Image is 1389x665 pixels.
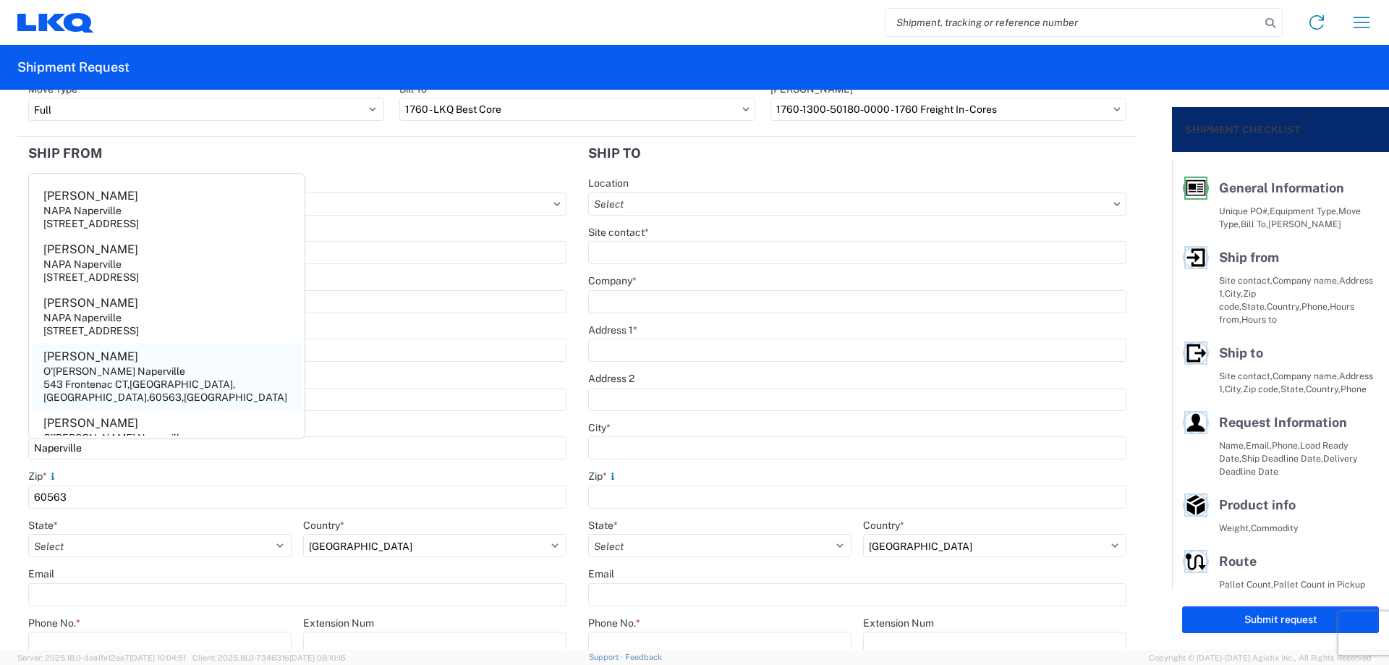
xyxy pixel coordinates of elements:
[588,617,640,630] label: Phone No.
[1268,219,1341,229] span: [PERSON_NAME]
[43,258,122,271] div: NAPA Naperville
[303,519,344,532] label: Country
[129,653,186,662] span: [DATE] 10:04:51
[1219,440,1246,451] span: Name,
[1251,522,1299,533] span: Commodity
[1270,206,1338,216] span: Equipment Type,
[1241,219,1268,229] span: Bill To,
[588,421,611,434] label: City
[1219,554,1257,569] span: Route
[1219,497,1296,512] span: Product info
[1273,275,1339,286] span: Company name,
[885,9,1260,36] input: Shipment, tracking or reference number
[1219,579,1372,616] span: Pallet Count in Pickup Stops equals Pallet Count in delivery stops,
[289,653,346,662] span: [DATE] 08:10:16
[625,653,662,661] a: Feedback
[28,146,103,161] h2: Ship from
[1185,121,1301,138] h2: Shipment Checklist
[1219,275,1273,286] span: Site contact,
[399,98,755,121] input: Select
[43,242,138,258] div: [PERSON_NAME]
[588,323,637,336] label: Address 1
[588,274,637,287] label: Company
[589,653,625,661] a: Support
[1219,415,1347,430] span: Request Information
[28,519,58,532] label: State
[1243,384,1280,394] span: Zip code,
[588,567,614,580] label: Email
[1280,384,1306,394] span: State,
[588,226,649,239] label: Site contact
[1241,453,1323,464] span: Ship Deadline Date,
[1246,440,1272,451] span: Email,
[43,311,122,324] div: NAPA Naperville
[43,431,185,444] div: O'[PERSON_NAME] Naperville
[588,192,1126,216] input: Select
[1301,301,1330,312] span: Phone,
[1306,384,1341,394] span: Country,
[863,617,934,630] label: Extension Num
[1273,370,1339,381] span: Company name,
[770,98,1126,121] input: Select
[1219,180,1344,195] span: General Information
[588,372,634,385] label: Address 2
[28,567,54,580] label: Email
[863,519,904,532] label: Country
[1272,440,1300,451] span: Phone,
[28,470,59,483] label: Zip
[1267,301,1301,312] span: Country,
[588,177,629,190] label: Location
[1219,345,1263,360] span: Ship to
[43,378,296,404] div: 543 Frontenac CT,[GEOGRAPHIC_DATA],[GEOGRAPHIC_DATA],60563,[GEOGRAPHIC_DATA]
[1219,250,1279,265] span: Ship from
[17,653,186,662] span: Server: 2025.18.0-daa1fe12ee7
[1225,384,1243,394] span: City,
[17,59,129,76] h2: Shipment Request
[588,146,641,161] h2: Ship to
[1241,301,1267,312] span: State,
[43,349,138,365] div: [PERSON_NAME]
[43,271,139,284] div: [STREET_ADDRESS]
[43,324,139,337] div: [STREET_ADDRESS]
[1182,606,1379,633] button: Submit request
[43,365,185,378] div: O'[PERSON_NAME] Naperville
[1219,370,1273,381] span: Site contact,
[1219,522,1251,533] span: Weight,
[1149,651,1372,664] span: Copyright © [DATE]-[DATE] Agistix Inc., All Rights Reserved
[43,204,122,217] div: NAPA Naperville
[588,470,619,483] label: Zip
[303,617,374,630] label: Extension Num
[588,519,618,532] label: State
[1219,206,1270,216] span: Unique PO#,
[1241,314,1277,325] span: Hours to
[1341,384,1367,394] span: Phone
[43,295,138,311] div: [PERSON_NAME]
[1219,579,1273,590] span: Pallet Count,
[192,653,346,662] span: Client: 2025.18.0-7346316
[43,188,138,204] div: [PERSON_NAME]
[43,217,139,230] div: [STREET_ADDRESS]
[43,415,138,431] div: [PERSON_NAME]
[1225,288,1243,299] span: City,
[28,617,80,630] label: Phone No.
